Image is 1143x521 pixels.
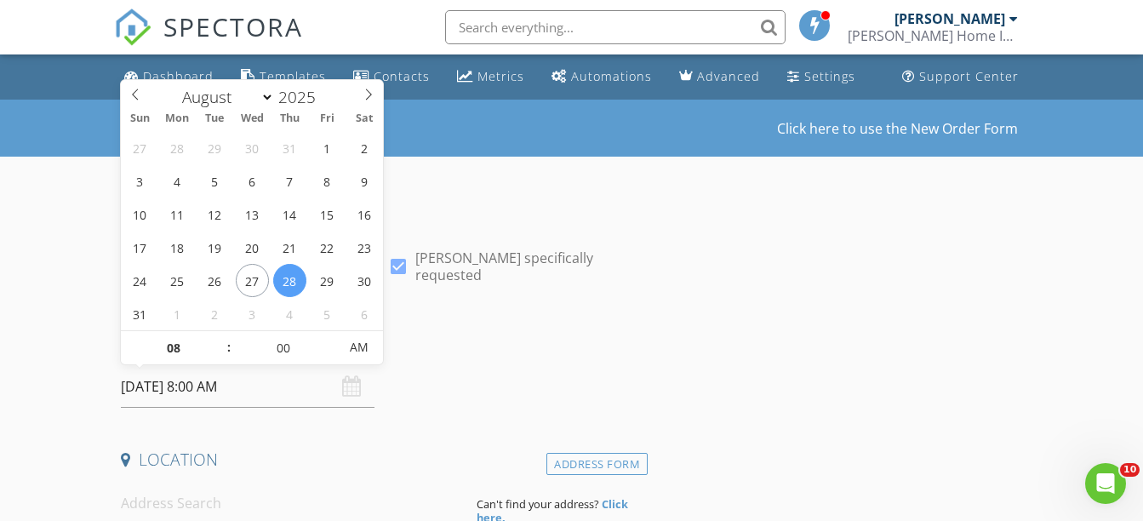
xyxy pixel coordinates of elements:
[260,68,326,84] div: Templates
[311,297,344,330] span: September 5, 2025
[236,297,269,330] span: September 3, 2025
[804,68,855,84] div: Settings
[163,9,303,44] span: SPECTORA
[161,164,194,198] span: August 4, 2025
[121,366,374,408] input: Select date
[236,164,269,198] span: August 6, 2025
[121,113,158,124] span: Sun
[114,23,303,59] a: SPECTORA
[445,10,786,44] input: Search everything...
[123,198,157,231] span: August 10, 2025
[236,264,269,297] span: August 27, 2025
[919,68,1019,84] div: Support Center
[158,113,196,124] span: Mon
[777,122,1018,135] a: Click here to use the New Order Form
[894,10,1005,27] div: [PERSON_NAME]
[121,449,641,471] h4: Location
[336,330,383,364] span: Click to toggle
[123,297,157,330] span: August 31, 2025
[546,453,648,476] div: Address Form
[348,198,381,231] span: August 16, 2025
[273,231,306,264] span: August 21, 2025
[348,264,381,297] span: August 30, 2025
[273,198,306,231] span: August 14, 2025
[161,297,194,330] span: September 1, 2025
[311,264,344,297] span: August 29, 2025
[198,231,231,264] span: August 19, 2025
[117,61,220,93] a: Dashboard
[198,297,231,330] span: September 2, 2025
[848,27,1018,44] div: Cofield Home Inspection Corp
[123,231,157,264] span: August 17, 2025
[348,164,381,198] span: August 9, 2025
[196,113,233,124] span: Tue
[274,86,330,108] input: Year
[780,61,862,93] a: Settings
[273,164,306,198] span: August 7, 2025
[311,231,344,264] span: August 22, 2025
[236,198,269,231] span: August 13, 2025
[143,68,214,84] div: Dashboard
[198,164,231,198] span: August 5, 2025
[236,231,269,264] span: August 20, 2025
[895,61,1026,93] a: Support Center
[1120,463,1140,477] span: 10
[346,113,383,124] span: Sat
[273,297,306,330] span: September 4, 2025
[161,131,194,164] span: July 28, 2025
[226,330,231,364] span: :
[236,131,269,164] span: July 30, 2025
[123,131,157,164] span: July 27, 2025
[198,131,231,164] span: July 29, 2025
[348,131,381,164] span: August 2, 2025
[672,61,767,93] a: Advanced
[233,113,271,124] span: Wed
[311,198,344,231] span: August 15, 2025
[114,9,151,46] img: The Best Home Inspection Software - Spectora
[477,68,524,84] div: Metrics
[161,264,194,297] span: August 25, 2025
[415,249,641,283] label: [PERSON_NAME] specifically requested
[697,68,760,84] div: Advanced
[308,113,346,124] span: Fri
[477,496,599,512] span: Can't find your address?
[123,164,157,198] span: August 3, 2025
[123,264,157,297] span: August 24, 2025
[346,61,437,93] a: Contacts
[161,231,194,264] span: August 18, 2025
[1085,463,1126,504] iframe: Intercom live chat
[348,231,381,264] span: August 23, 2025
[234,61,333,93] a: Templates
[374,68,430,84] div: Contacts
[311,131,344,164] span: August 1, 2025
[161,198,194,231] span: August 11, 2025
[311,164,344,198] span: August 8, 2025
[198,198,231,231] span: August 12, 2025
[273,131,306,164] span: July 31, 2025
[545,61,659,93] a: Automations (Basic)
[271,113,308,124] span: Thu
[450,61,531,93] a: Metrics
[198,264,231,297] span: August 26, 2025
[571,68,652,84] div: Automations
[273,264,306,297] span: August 28, 2025
[348,297,381,330] span: September 6, 2025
